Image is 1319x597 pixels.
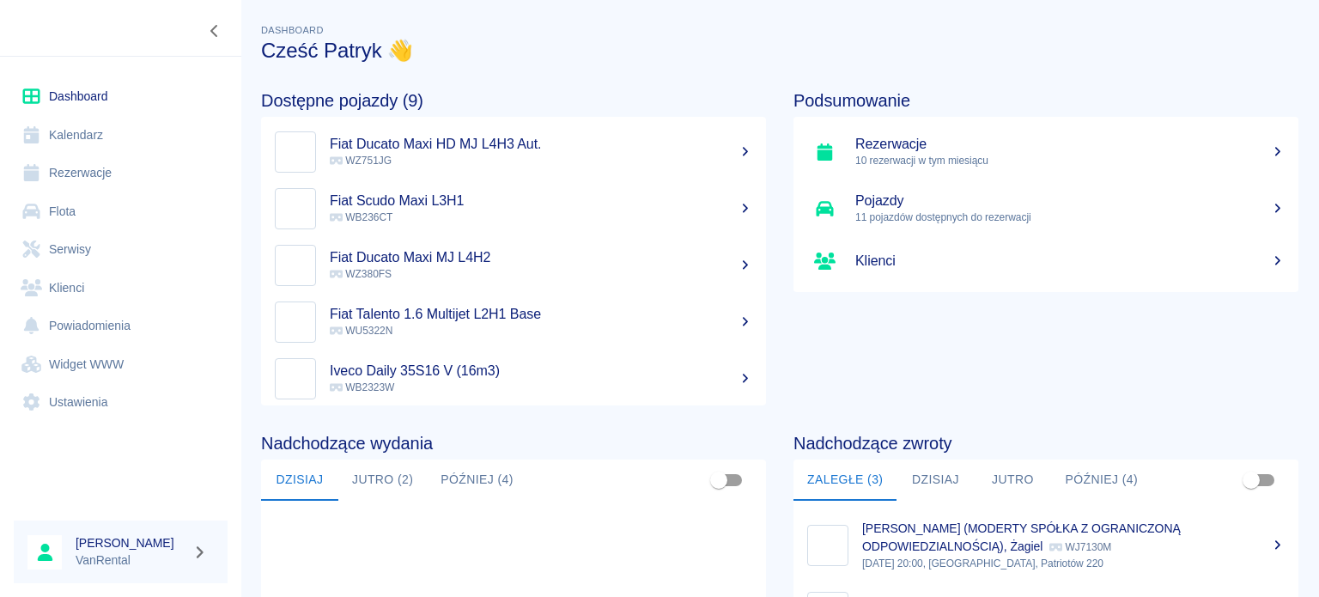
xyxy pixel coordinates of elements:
a: ImageFiat Ducato Maxi MJ L4H2 WZ380FS [261,237,766,294]
button: Zwiń nawigację [202,20,228,42]
a: ImageFiat Talento 1.6 Multijet L2H1 Base WU5322N [261,294,766,350]
h4: Nadchodzące zwroty [793,433,1298,454]
h5: Pojazdy [855,192,1285,210]
a: Pojazdy11 pojazdów dostępnych do rezerwacji [793,180,1298,237]
span: Pokaż przypisane tylko do mnie [1235,464,1267,496]
h5: Klienci [855,253,1285,270]
h5: Fiat Talento 1.6 Multijet L2H1 Base [330,306,752,323]
a: Renthelp logo [14,14,128,42]
p: [PERSON_NAME] (MODERTY SPÓŁKA Z OGRANICZONĄ ODPOWIEDZIALNOŚCIĄ), Żagiel [862,521,1181,553]
h3: Cześć Patryk 👋 [261,39,1298,63]
h4: Podsumowanie [793,90,1298,111]
a: Image[PERSON_NAME] (MODERTY SPÓŁKA Z OGRANICZONĄ ODPOWIEDZIALNOŚCIĄ), Żagiel WJ7130M[DATE] 20:00,... [793,508,1298,583]
button: Jutro [974,460,1051,501]
span: Dashboard [261,25,324,35]
p: 10 rezerwacji w tym miesiącu [855,153,1285,168]
img: Image [811,529,844,562]
span: WB2323W [330,381,394,393]
button: Później (4) [427,460,527,501]
button: Zaległe (3) [793,460,897,501]
img: Image [279,136,312,168]
span: WZ751JG [330,155,392,167]
span: WU5322N [330,325,392,337]
a: ImageFiat Ducato Maxi HD MJ L4H3 Aut. WZ751JG [261,124,766,180]
a: Rezerwacje [14,154,228,192]
h5: Fiat Scudo Maxi L3H1 [330,192,752,210]
a: Ustawienia [14,383,228,422]
a: Kalendarz [14,116,228,155]
button: Jutro (2) [338,460,427,501]
button: Dzisiaj [897,460,974,501]
a: Dashboard [14,77,228,116]
button: Później (4) [1051,460,1152,501]
h5: Iveco Daily 35S16 V (16m3) [330,362,752,380]
p: WJ7130M [1049,541,1111,553]
a: Powiadomienia [14,307,228,345]
span: WB236CT [330,211,392,223]
span: Pokaż przypisane tylko do mnie [702,464,735,496]
h4: Nadchodzące wydania [261,433,766,454]
a: Widget WWW [14,345,228,384]
h6: [PERSON_NAME] [76,534,185,551]
img: Image [279,362,312,395]
img: Renthelp logo [21,14,128,42]
p: 11 pojazdów dostępnych do rezerwacji [855,210,1285,225]
a: Klienci [793,237,1298,285]
img: Image [279,192,312,225]
h5: Rezerwacje [855,136,1285,153]
h5: Fiat Ducato Maxi MJ L4H2 [330,249,752,266]
h5: Fiat Ducato Maxi HD MJ L4H3 Aut. [330,136,752,153]
button: Dzisiaj [261,460,338,501]
p: VanRental [76,551,185,570]
a: Serwisy [14,230,228,269]
h4: Dostępne pojazdy (9) [261,90,766,111]
span: WZ380FS [330,268,392,280]
p: [DATE] 20:00, [GEOGRAPHIC_DATA], Patriotów 220 [862,556,1285,571]
a: ImageIveco Daily 35S16 V (16m3) WB2323W [261,350,766,407]
a: Klienci [14,269,228,308]
a: Flota [14,192,228,231]
img: Image [279,249,312,282]
img: Image [279,306,312,338]
a: ImageFiat Scudo Maxi L3H1 WB236CT [261,180,766,237]
a: Rezerwacje10 rezerwacji w tym miesiącu [793,124,1298,180]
